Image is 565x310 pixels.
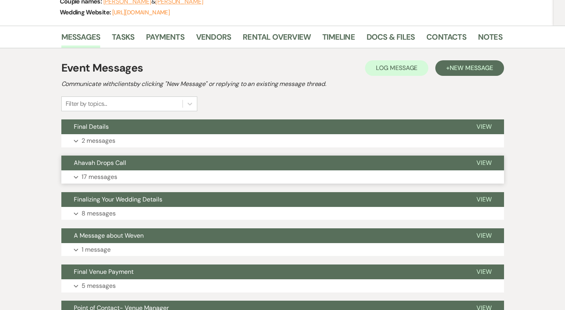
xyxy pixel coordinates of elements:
span: New Message [450,64,493,72]
a: Vendors [196,31,231,48]
button: View [464,228,504,243]
div: Filter by topics... [66,99,107,109]
button: View [464,119,504,134]
button: Ahavah Drops Call [61,156,464,170]
button: Final Details [61,119,464,134]
button: 17 messages [61,170,504,184]
p: 17 messages [82,172,117,182]
a: Payments [146,31,184,48]
button: View [464,156,504,170]
button: View [464,264,504,279]
span: Finalizing Your Wedding Details [74,195,162,203]
button: Finalizing Your Wedding Details [61,192,464,207]
p: 1 message [82,245,111,255]
span: Log Message [376,64,417,72]
button: A Message about Weven [61,228,464,243]
button: View [464,192,504,207]
button: +New Message [435,60,504,76]
button: 5 messages [61,279,504,292]
button: 8 messages [61,207,504,220]
h2: Communicate with clients by clicking "New Message" or replying to an existing message thread. [61,79,504,89]
span: A Message about Weven [74,231,144,240]
button: Final Venue Payment [61,264,464,279]
a: Notes [478,31,502,48]
button: 1 message [61,243,504,256]
span: View [476,231,492,240]
a: Messages [61,31,101,48]
p: 8 messages [82,208,116,219]
a: Tasks [112,31,134,48]
p: 2 messages [82,136,115,146]
a: Timeline [322,31,355,48]
span: Final Venue Payment [74,268,134,276]
span: Ahavah Drops Call [74,159,126,167]
a: Contacts [426,31,466,48]
span: View [476,123,492,131]
p: 5 messages [82,281,116,291]
span: Final Details [74,123,109,131]
button: 2 messages [61,134,504,147]
span: View [476,268,492,276]
span: Wedding Website: [60,8,112,16]
button: Log Message [365,60,428,76]
a: [URL][DOMAIN_NAME] [112,9,170,16]
a: Rental Overview [243,31,311,48]
a: Docs & Files [367,31,415,48]
h1: Event Messages [61,60,143,76]
span: View [476,195,492,203]
span: View [476,159,492,167]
